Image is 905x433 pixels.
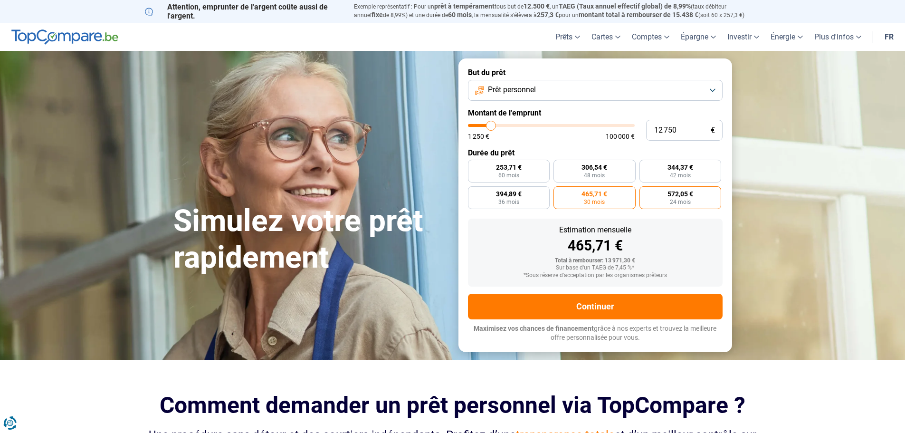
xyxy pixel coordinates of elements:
[667,164,693,171] span: 344,37 €
[476,258,715,264] div: Total à rembourser: 13 971,30 €
[448,11,472,19] span: 60 mois
[675,23,722,51] a: Épargne
[173,203,447,276] h1: Simulez votre prêt rapidement
[468,80,723,101] button: Prêt personnel
[468,324,723,343] p: grâce à nos experts et trouvez la meilleure offre personnalisée pour vous.
[488,85,536,95] span: Prêt personnel
[579,11,698,19] span: montant total à rembourser de 15.438 €
[537,11,559,19] span: 257,3 €
[468,294,723,319] button: Continuer
[468,108,723,117] label: Montant de l'emprunt
[879,23,899,51] a: fr
[468,68,723,77] label: But du prêt
[372,11,383,19] span: fixe
[667,191,693,197] span: 572,05 €
[581,191,607,197] span: 465,71 €
[584,199,605,205] span: 30 mois
[476,226,715,234] div: Estimation mensuelle
[584,173,605,178] span: 48 mois
[722,23,765,51] a: Investir
[809,23,867,51] a: Plus d'infos
[496,191,522,197] span: 394,89 €
[476,239,715,253] div: 465,71 €
[476,265,715,271] div: Sur base d'un TAEG de 7,45 %*
[11,29,118,45] img: TopCompare
[145,2,343,20] p: Attention, emprunter de l'argent coûte aussi de l'argent.
[606,133,635,140] span: 100 000 €
[434,2,495,10] span: prêt à tempérament
[626,23,675,51] a: Comptes
[586,23,626,51] a: Cartes
[498,173,519,178] span: 60 mois
[524,2,550,10] span: 12.500 €
[670,199,691,205] span: 24 mois
[550,23,586,51] a: Prêts
[145,392,761,418] h2: Comment demander un prêt personnel via TopCompare ?
[670,173,691,178] span: 42 mois
[581,164,607,171] span: 306,54 €
[559,2,691,10] span: TAEG (Taux annuel effectif global) de 8,99%
[476,272,715,279] div: *Sous réserve d'acceptation par les organismes prêteurs
[474,325,594,332] span: Maximisez vos chances de financement
[765,23,809,51] a: Énergie
[496,164,522,171] span: 253,71 €
[498,199,519,205] span: 36 mois
[711,126,715,135] span: €
[354,2,761,19] p: Exemple représentatif : Pour un tous but de , un (taux débiteur annuel de 8,99%) et une durée de ...
[468,133,489,140] span: 1 250 €
[468,148,723,157] label: Durée du prêt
